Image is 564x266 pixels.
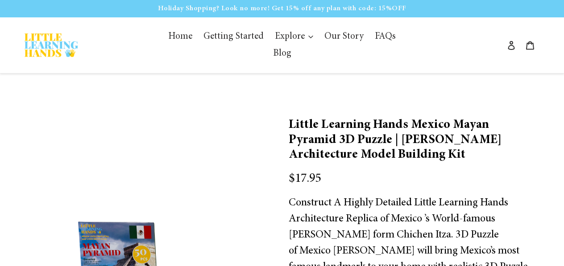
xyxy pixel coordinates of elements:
span: Explore [275,32,305,42]
span: Home [168,32,192,42]
a: Getting Started [199,29,268,45]
p: Holiday Shopping? Look no more! Get 15% off any plan with code: 15%OFF [1,1,563,16]
img: Little Learning Hands [25,33,78,57]
span: Blog [273,49,291,59]
span: Getting Started [203,32,264,42]
a: Blog [269,45,296,62]
button: Explore [270,29,318,45]
span: Our Story [324,32,364,42]
a: FAQs [370,29,400,45]
h3: Little Learning Hands Mexico Mayan Pyramid 3D Puzzle | [PERSON_NAME] Architecture Model Building Kit [289,118,536,163]
a: Home [164,29,197,45]
span: FAQs [375,32,396,42]
div: $17.95 [289,170,536,188]
a: Our Story [320,29,368,45]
